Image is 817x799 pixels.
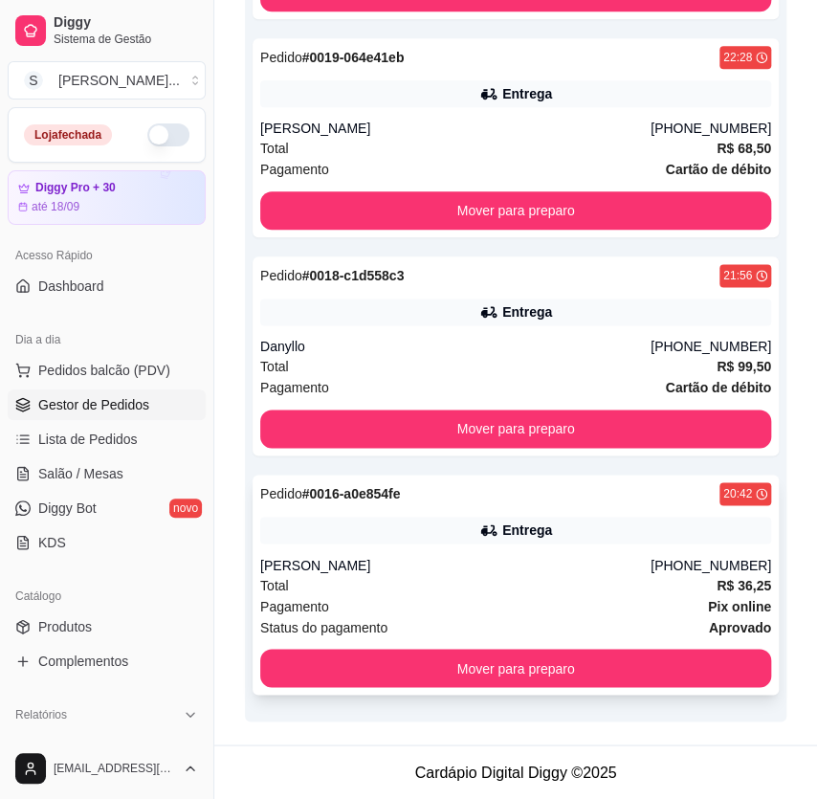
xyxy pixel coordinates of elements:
span: Complementos [38,652,128,671]
strong: R$ 68,50 [717,141,771,156]
span: KDS [38,533,66,552]
span: Pedido [260,50,302,65]
span: Gestor de Pedidos [38,395,149,414]
span: Total [260,574,289,595]
span: S [24,71,43,90]
strong: # 0018-c1d558c3 [302,268,405,283]
strong: Cartão de débito [666,380,771,395]
span: Pagamento [260,377,329,398]
span: Salão / Mesas [38,464,123,483]
footer: Cardápio Digital Diggy © 2025 [214,744,817,799]
span: [EMAIL_ADDRESS][DOMAIN_NAME] [54,761,175,776]
span: Pedidos balcão (PDV) [38,361,170,380]
span: Relatórios [15,707,67,722]
span: Relatórios de vendas [38,736,165,755]
span: Diggy [54,14,198,32]
div: Entrega [502,302,552,322]
strong: R$ 99,50 [717,359,771,374]
strong: # 0019-064e41eb [302,50,405,65]
span: Total [260,356,289,377]
span: Pagamento [260,595,329,616]
span: Total [260,138,289,159]
button: Mover para preparo [260,410,771,448]
button: Mover para preparo [260,649,771,687]
button: Select a team [8,61,206,100]
span: Diggy Bot [38,499,97,518]
div: Acesso Rápido [8,240,206,271]
article: até 18/09 [32,199,79,214]
article: Diggy Pro + 30 [35,181,116,195]
div: [PERSON_NAME] [260,555,651,574]
div: 20:42 [723,486,752,501]
strong: Pix online [708,598,771,613]
div: Entrega [502,521,552,540]
span: Status do pagamento [260,616,387,637]
div: Catálogo [8,581,206,611]
strong: # 0016-a0e854fe [302,486,401,501]
span: Dashboard [38,277,104,296]
button: Alterar Status [147,123,189,146]
div: 21:56 [723,268,752,283]
a: Salão / Mesas [8,458,206,489]
a: Gestor de Pedidos [8,389,206,420]
span: Produtos [38,617,92,636]
div: [PHONE_NUMBER] [651,555,771,574]
a: Complementos [8,646,206,677]
span: Pedido [260,268,302,283]
div: 22:28 [723,50,752,65]
div: [PHONE_NUMBER] [651,337,771,356]
a: Produtos [8,611,206,642]
button: Pedidos balcão (PDV) [8,355,206,386]
strong: Cartão de débito [666,162,771,177]
a: Lista de Pedidos [8,424,206,455]
button: Mover para preparo [260,191,771,230]
strong: R$ 36,25 [717,577,771,592]
a: KDS [8,527,206,558]
div: [PERSON_NAME] ... [58,71,180,90]
a: Relatórios de vendas [8,730,206,761]
span: Pagamento [260,159,329,180]
a: Diggy Pro + 30até 18/09 [8,170,206,225]
strong: aprovado [709,619,771,634]
a: DiggySistema de Gestão [8,8,206,54]
div: Danyllo [260,337,651,356]
span: Pedido [260,486,302,501]
button: [EMAIL_ADDRESS][DOMAIN_NAME] [8,745,206,791]
a: Diggy Botnovo [8,493,206,523]
span: Sistema de Gestão [54,32,198,47]
div: [PERSON_NAME] [260,119,651,138]
span: Lista de Pedidos [38,430,138,449]
div: Entrega [502,84,552,103]
div: [PHONE_NUMBER] [651,119,771,138]
a: Dashboard [8,271,206,301]
div: Loja fechada [24,124,112,145]
div: Dia a dia [8,324,206,355]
